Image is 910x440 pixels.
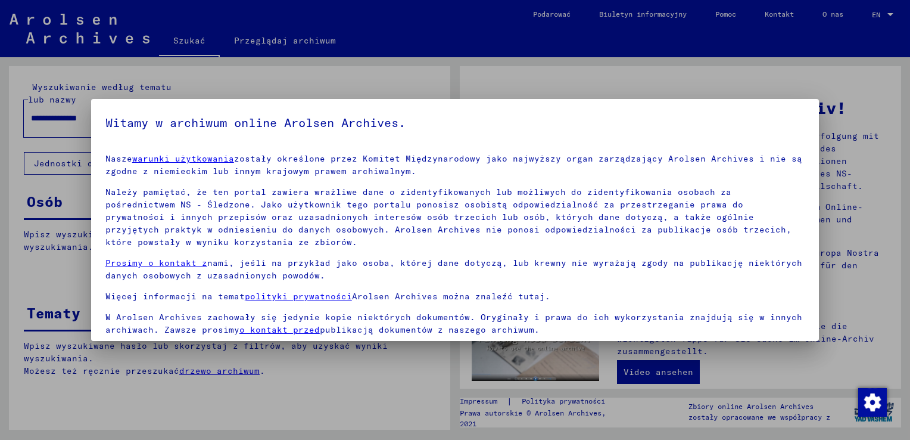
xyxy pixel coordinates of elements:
[105,113,805,132] h5: Witamy w archiwum online Arolsen Archives.
[105,257,805,282] p: nami, jeśli na przykład jako osoba, której dane dotyczą, lub krewny nie wyrażają zgody na publika...
[239,324,320,335] a: o kontakt przed
[105,290,805,303] p: Więcej informacji na temat Arolsen Archives można znaleźć tutaj.
[105,258,207,268] a: Prosimy o kontakt z
[105,186,805,249] p: Należy pamiętać, że ten portal zawiera wrażliwe dane o zidentyfikowanych lub możliwych do zidenty...
[105,153,805,178] p: Nasze zostały określone przez Komitet Międzynarodowy jako najwyższy organ zarządzający Arolsen Ar...
[132,153,234,164] a: warunki użytkowania
[105,311,805,336] p: W Arolsen Archives zachowały się jedynie kopie niektórych dokumentów. Oryginały i prawa do ich wy...
[245,291,352,302] a: polityki prywatności
[858,388,887,417] img: Zmienianie zgody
